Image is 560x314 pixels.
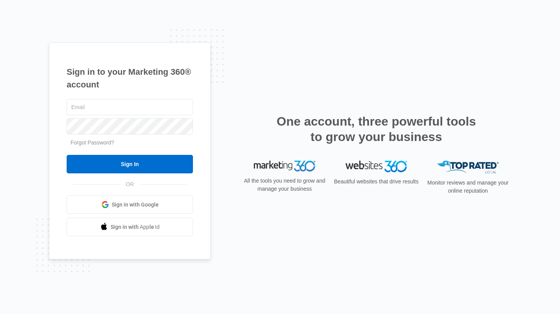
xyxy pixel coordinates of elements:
[437,161,499,173] img: Top Rated Local
[67,65,193,91] h1: Sign in to your Marketing 360® account
[345,161,407,172] img: Websites 360
[111,223,160,231] span: Sign in with Apple Id
[274,114,478,144] h2: One account, three powerful tools to grow your business
[121,180,139,188] span: OR
[333,178,419,186] p: Beautiful websites that drive results
[254,161,315,171] img: Marketing 360
[241,177,328,193] p: All the tools you need to grow and manage your business
[67,155,193,173] input: Sign In
[67,195,193,214] a: Sign in with Google
[70,139,114,146] a: Forgot Password?
[67,99,193,115] input: Email
[112,201,159,209] span: Sign in with Google
[425,179,511,195] p: Monitor reviews and manage your online reputation
[67,218,193,236] a: Sign in with Apple Id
